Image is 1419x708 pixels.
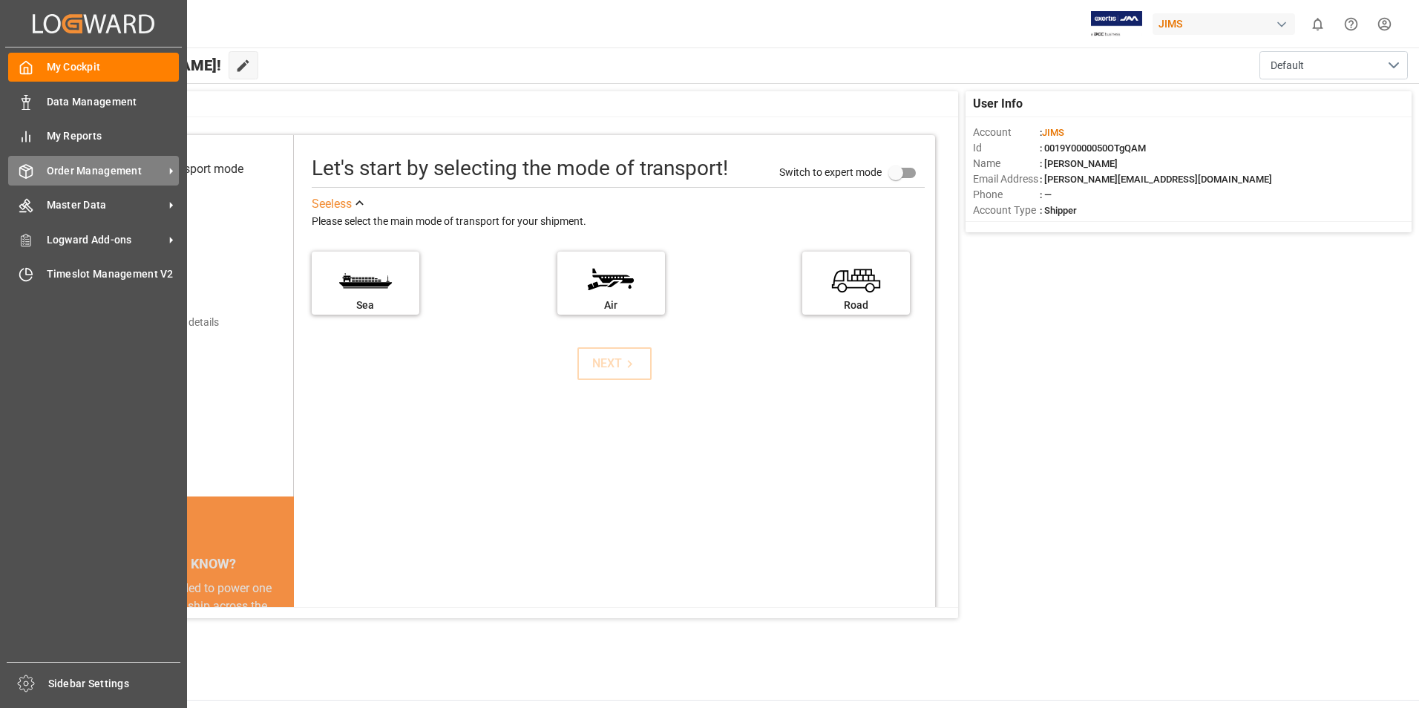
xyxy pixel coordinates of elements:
[1153,13,1295,35] div: JIMS
[1040,142,1146,154] span: : 0019Y0000050OTgQAM
[48,676,181,692] span: Sidebar Settings
[973,203,1040,218] span: Account Type
[126,315,219,330] div: Add shipping details
[973,187,1040,203] span: Phone
[47,163,164,179] span: Order Management
[1301,7,1334,41] button: show 0 new notifications
[312,213,925,231] div: Please select the main mode of transport for your shipment.
[1259,51,1408,79] button: open menu
[273,580,294,704] button: next slide / item
[1271,58,1304,73] span: Default
[973,171,1040,187] span: Email Address
[973,140,1040,156] span: Id
[973,125,1040,140] span: Account
[592,355,638,373] div: NEXT
[8,87,179,116] a: Data Management
[62,51,221,79] span: Hello [PERSON_NAME]!
[1042,127,1064,138] span: JIMS
[319,298,412,313] div: Sea
[1153,10,1301,38] button: JIMS
[1040,174,1272,185] span: : [PERSON_NAME][EMAIL_ADDRESS][DOMAIN_NAME]
[565,298,658,313] div: Air
[312,153,728,184] div: Let's start by selecting the mode of transport!
[1091,11,1142,37] img: Exertis%20JAM%20-%20Email%20Logo.jpg_1722504956.jpg
[47,94,180,110] span: Data Management
[1040,158,1118,169] span: : [PERSON_NAME]
[577,347,652,380] button: NEXT
[47,59,180,75] span: My Cockpit
[8,53,179,82] a: My Cockpit
[8,260,179,289] a: Timeslot Management V2
[312,195,352,213] div: See less
[810,298,902,313] div: Road
[779,165,882,177] span: Switch to expert mode
[973,95,1023,113] span: User Info
[1040,189,1052,200] span: : —
[47,232,164,248] span: Logward Add-ons
[1040,205,1077,216] span: : Shipper
[47,128,180,144] span: My Reports
[1334,7,1368,41] button: Help Center
[47,197,164,213] span: Master Data
[973,156,1040,171] span: Name
[47,266,180,282] span: Timeslot Management V2
[8,122,179,151] a: My Reports
[1040,127,1064,138] span: :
